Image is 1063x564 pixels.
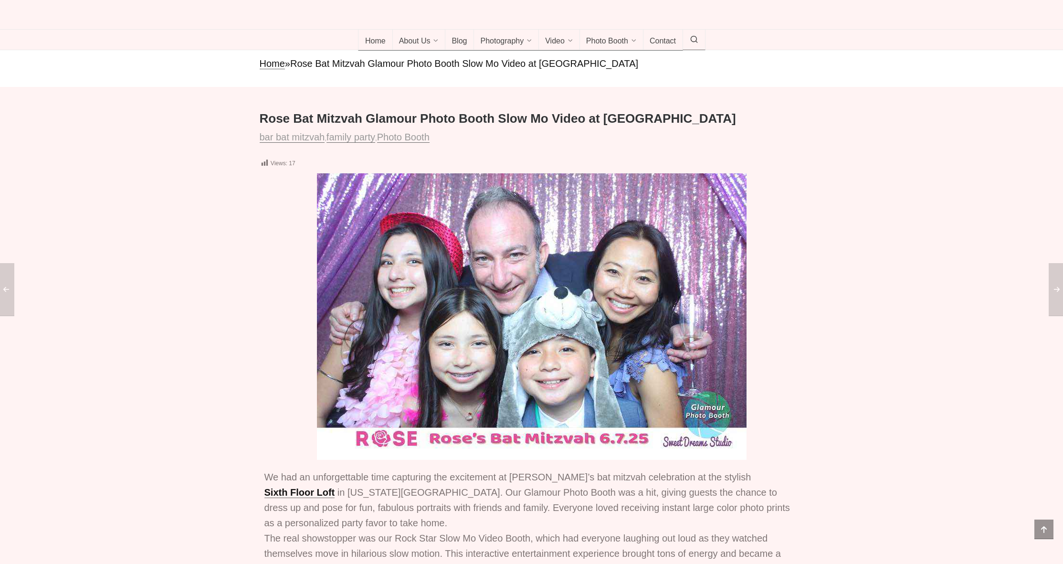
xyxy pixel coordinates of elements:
span: 17 [289,160,295,167]
span: Video [545,37,565,46]
a: Video [538,30,580,51]
a: bar bat mitzvah [260,132,325,143]
a: Contact [643,30,683,51]
a: Photo Booth [377,132,430,143]
a: Photography [474,30,539,51]
nav: breadcrumbs [260,57,804,70]
a: Home [260,58,285,69]
span: Contact [650,37,676,46]
span: Views: [271,160,287,167]
span: , , [260,135,433,142]
span: Home [365,37,386,46]
span: Photography [480,37,524,46]
a: Home [358,30,393,51]
span: Rose Bat Mitzvah Glamour Photo Booth Slow Mo Video at [GEOGRAPHIC_DATA] [290,58,638,69]
h1: Rose Bat Mitzvah Glamour Photo Booth Slow Mo Video at [GEOGRAPHIC_DATA] [260,111,804,127]
img: Best Photo Booth Nyc Bat Mitzvah Party 10 [317,173,747,460]
a: About Us [392,30,446,51]
a: Sixth Floor Loft [264,487,335,498]
a: Photo Booth [579,30,643,51]
a: family party [326,132,375,143]
span: » [285,58,290,69]
span: Photo Booth [586,37,628,46]
span: Blog [452,37,467,46]
a: Blog [445,30,474,51]
span: About Us [399,37,431,46]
